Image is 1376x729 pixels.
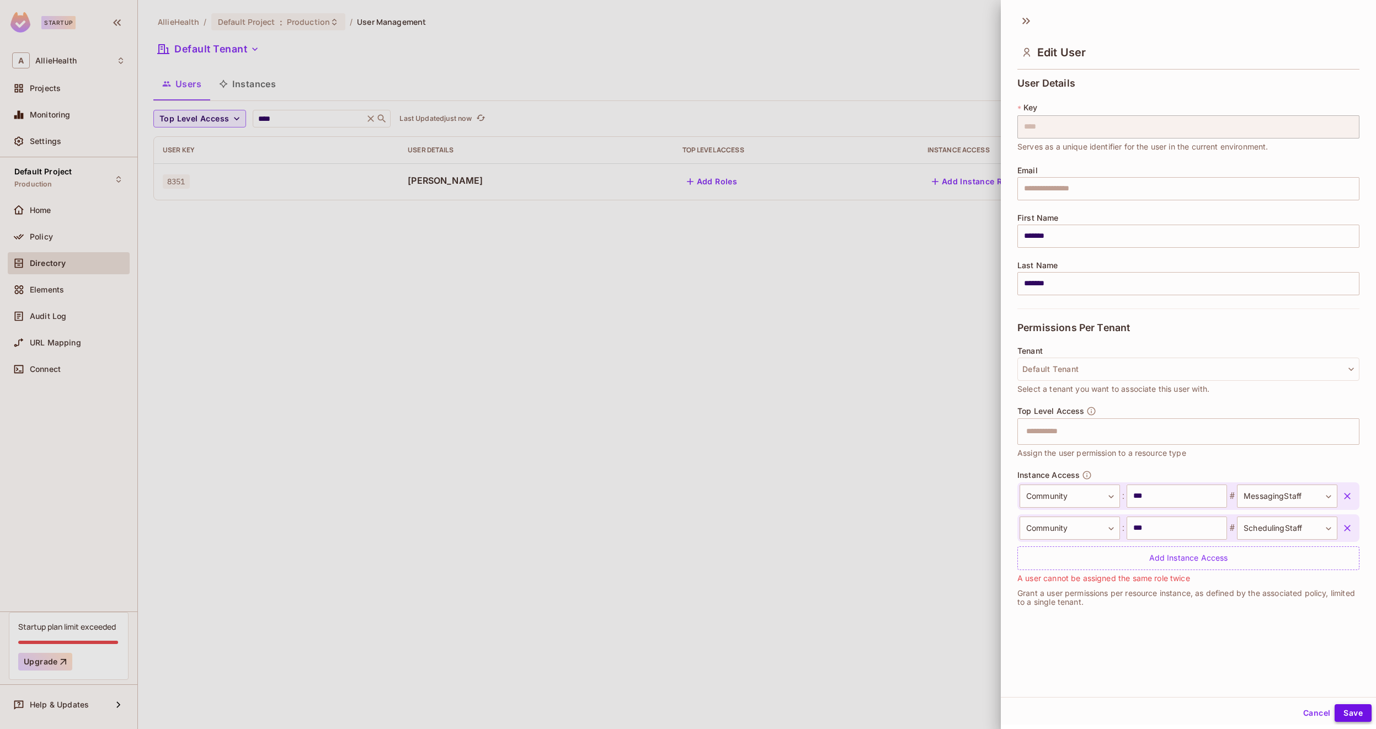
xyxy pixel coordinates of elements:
span: # [1227,522,1237,535]
span: Permissions Per Tenant [1017,322,1130,333]
button: Cancel [1299,704,1335,722]
div: Community [1020,517,1120,540]
span: Edit User [1037,46,1086,59]
span: Key [1023,103,1037,112]
span: Tenant [1017,347,1043,355]
span: Top Level Access [1017,407,1084,416]
span: Serves as a unique identifier for the user in the current environment. [1017,141,1268,153]
div: Add Instance Access [1017,546,1359,570]
button: Default Tenant [1017,358,1359,381]
span: : [1120,489,1127,503]
span: Assign the user permission to a resource type [1017,447,1186,459]
span: Select a tenant you want to associate this user with. [1017,383,1209,395]
div: Community [1020,485,1120,508]
span: User Details [1017,78,1075,89]
span: A user cannot be assigned the same role twice [1017,572,1190,584]
span: Last Name [1017,261,1058,270]
span: Instance Access [1017,471,1080,480]
div: MessagingStaff [1237,485,1337,508]
button: Save [1335,704,1372,722]
span: First Name [1017,214,1059,222]
span: Email [1017,166,1038,175]
span: : [1120,522,1127,535]
span: # [1227,489,1237,503]
p: Grant a user permissions per resource instance, as defined by the associated policy, limited to a... [1017,589,1359,606]
button: Open [1353,430,1356,432]
div: SchedulingStaff [1237,517,1337,540]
